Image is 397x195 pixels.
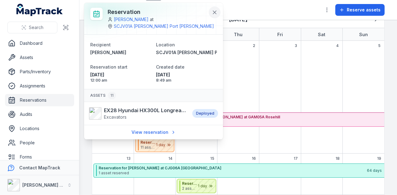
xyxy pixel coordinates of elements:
[90,49,151,56] a: [PERSON_NAME]
[16,4,63,16] a: MapTrack
[294,156,298,161] span: 17
[156,78,217,83] span: 8:49 am
[252,156,256,161] span: 16
[104,114,127,120] span: Excavators
[156,49,217,56] a: SCJV01A [PERSON_NAME] Port [PERSON_NAME]
[5,151,74,163] a: Forms
[318,32,325,37] strong: Sat
[90,42,111,47] span: Recipient
[168,156,172,161] span: 14
[156,64,185,70] span: Created date
[336,156,340,161] span: 18
[182,181,197,186] strong: Reservation for [PERSON_NAME]
[108,92,116,99] div: 11
[210,156,214,161] span: 15
[177,179,216,193] button: Reservation for [PERSON_NAME]2 assets reserved1 day
[114,23,214,29] a: SCJV01A [PERSON_NAME] Port [PERSON_NAME]
[141,145,156,150] span: 11 assets reserved
[156,50,261,55] span: SCJV01A [PERSON_NAME] Port [PERSON_NAME]
[192,109,218,118] div: Deployed
[93,163,384,178] button: Reservation for [PERSON_NAME] at CJG06A [GEOGRAPHIC_DATA]1 asset reserved64 days
[156,72,217,78] span: [DATE]
[127,126,180,138] a: View reservation
[127,156,131,161] span: 13
[114,16,149,23] a: [PERSON_NAME]
[335,4,385,16] button: Reserve assets
[253,43,255,48] span: 2
[22,182,73,188] strong: [PERSON_NAME] Group
[19,165,60,170] strong: Contact MapTrack
[89,107,186,120] a: EX28 Hyundai HX300L LongreachExcavators
[150,16,154,23] span: at
[359,32,368,37] strong: Sun
[141,140,156,145] strong: Reservation for [PERSON_NAME] at SCJV01A [PERSON_NAME] [GEOGRAPHIC_DATA][PERSON_NAME]
[156,42,175,47] span: Location
[347,7,381,13] span: Reserve assets
[377,156,381,161] span: 19
[29,24,43,31] span: Search
[378,43,381,48] span: 5
[5,51,74,64] a: Assets
[5,122,74,135] a: Locations
[90,72,151,78] span: [DATE]
[5,80,74,92] a: Assignments
[90,72,151,83] time: 07/10/2025, 12:00:00 am
[336,43,339,48] span: 4
[135,138,175,152] button: Reservation for [PERSON_NAME] at SCJV01A [PERSON_NAME] [GEOGRAPHIC_DATA][PERSON_NAME]11 assets re...
[5,66,74,78] a: Parts/Inventory
[234,32,243,37] strong: Thu
[182,186,197,191] span: 2 assets reserved
[5,137,74,149] a: People
[90,64,127,70] span: Reservation start
[104,107,186,114] strong: EX28 Hyundai HX300L Longreach
[7,22,57,33] button: Search
[277,32,283,37] strong: Fri
[108,8,207,16] h3: Reservation
[99,166,366,171] strong: Reservation for [PERSON_NAME] at CJG06A [GEOGRAPHIC_DATA]
[5,108,74,121] a: Audits
[90,92,116,99] span: Assets
[295,43,297,48] span: 3
[5,37,74,49] a: Dashboard
[99,171,366,176] span: 1 asset reserved
[90,78,151,83] span: 12:00 am
[5,94,74,106] a: Reservations
[156,72,217,83] time: 17/09/2025, 8:49:59 am
[92,2,158,11] h2: Reservations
